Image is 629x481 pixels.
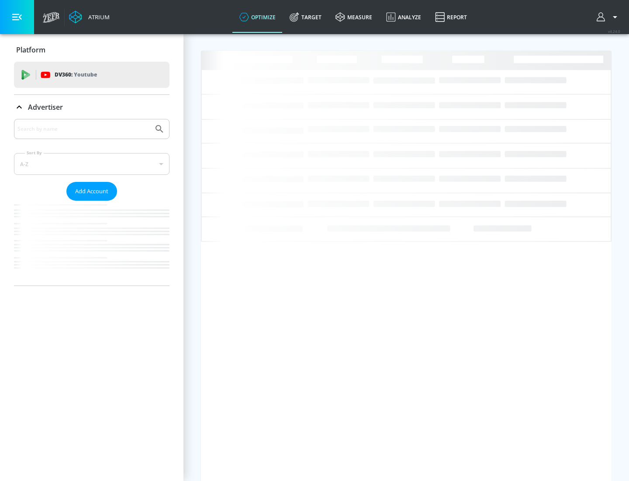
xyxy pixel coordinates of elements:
a: Analyze [379,1,428,33]
a: optimize [232,1,283,33]
a: measure [328,1,379,33]
div: A-Z [14,153,169,175]
span: v 4.24.0 [608,29,620,34]
p: Platform [16,45,45,55]
button: Add Account [66,182,117,201]
p: Youtube [74,70,97,79]
a: Report [428,1,474,33]
div: Advertiser [14,119,169,286]
div: DV360: Youtube [14,62,169,88]
div: Platform [14,38,169,62]
a: Atrium [69,10,110,24]
nav: list of Advertiser [14,201,169,286]
label: Sort By [25,150,44,156]
p: Advertiser [28,102,63,112]
span: Add Account [75,186,108,196]
p: DV360: [55,70,97,80]
input: Search by name [17,123,150,135]
div: Atrium [85,13,110,21]
div: Advertiser [14,95,169,119]
a: Target [283,1,328,33]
